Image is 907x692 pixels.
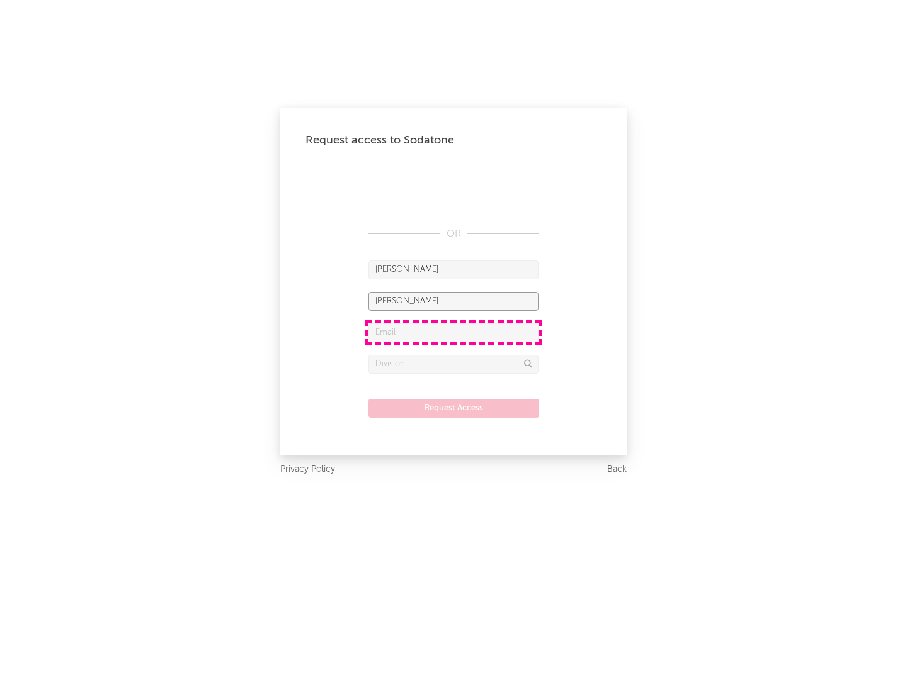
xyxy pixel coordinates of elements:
[368,323,539,342] input: Email
[368,292,539,311] input: Last Name
[305,133,602,148] div: Request access to Sodatone
[368,355,539,374] input: Division
[368,226,539,242] div: OR
[607,462,627,477] a: Back
[368,260,539,279] input: First Name
[280,462,335,477] a: Privacy Policy
[368,399,539,418] button: Request Access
